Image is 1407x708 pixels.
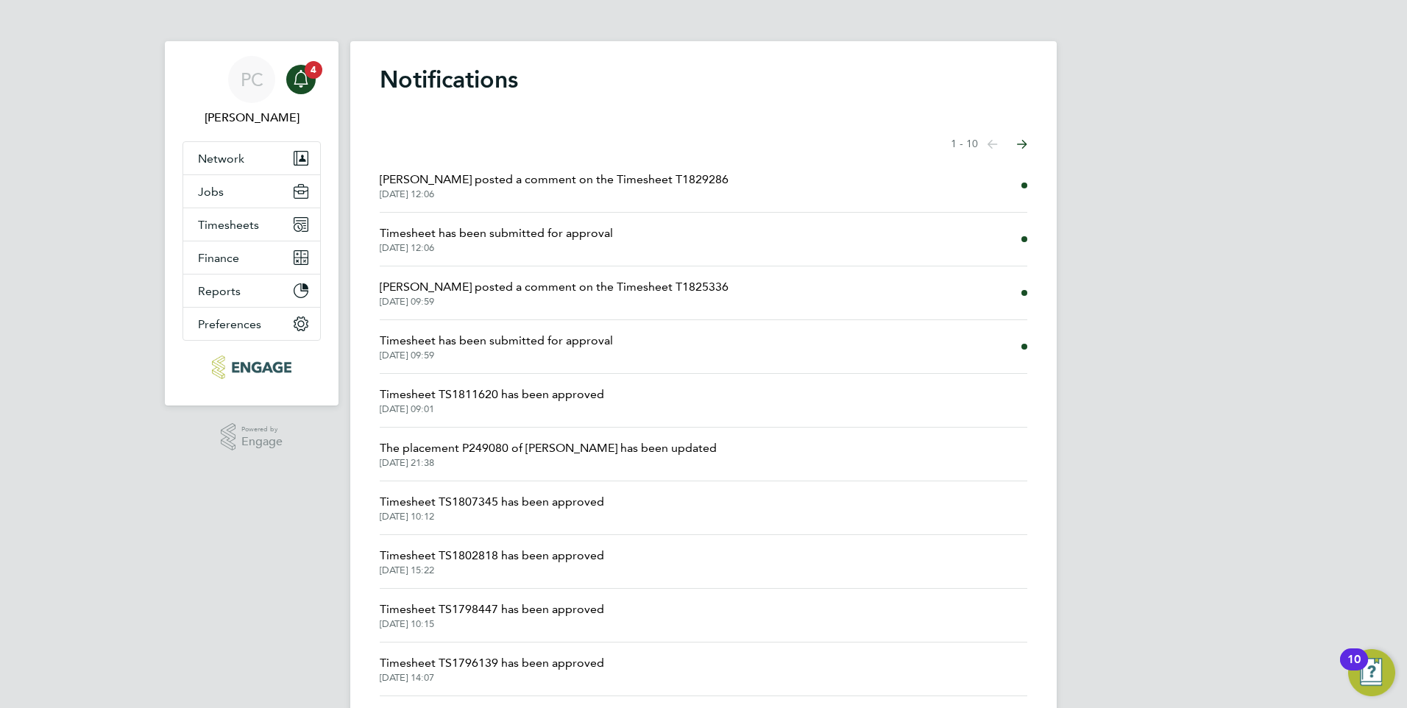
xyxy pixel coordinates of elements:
[241,423,283,436] span: Powered by
[182,355,321,379] a: Go to home page
[198,218,259,232] span: Timesheets
[380,601,604,618] span: Timesheet TS1798447 has been approved
[241,436,283,448] span: Engage
[380,439,717,469] a: The placement P249080 of [PERSON_NAME] has been updated[DATE] 21:38
[198,152,244,166] span: Network
[380,278,729,308] a: [PERSON_NAME] posted a comment on the Timesheet T1825336[DATE] 09:59
[380,386,604,403] span: Timesheet TS1811620 has been approved
[305,61,322,79] span: 4
[198,251,239,265] span: Finance
[380,654,604,684] a: Timesheet TS1796139 has been approved[DATE] 14:07
[380,350,613,361] span: [DATE] 09:59
[183,241,320,274] button: Finance
[380,493,604,511] span: Timesheet TS1807345 has been approved
[1348,649,1395,696] button: Open Resource Center, 10 new notifications
[286,56,316,103] a: 4
[380,296,729,308] span: [DATE] 09:59
[380,457,717,469] span: [DATE] 21:38
[380,188,729,200] span: [DATE] 12:06
[380,278,729,296] span: [PERSON_NAME] posted a comment on the Timesheet T1825336
[380,439,717,457] span: The placement P249080 of [PERSON_NAME] has been updated
[183,175,320,208] button: Jobs
[380,547,604,564] span: Timesheet TS1802818 has been approved
[183,308,320,340] button: Preferences
[380,386,604,415] a: Timesheet TS1811620 has been approved[DATE] 09:01
[380,403,604,415] span: [DATE] 09:01
[241,70,263,89] span: PC
[380,224,613,254] a: Timesheet has been submitted for approval[DATE] 12:06
[951,130,1027,159] nav: Select page of notifications list
[380,618,604,630] span: [DATE] 10:15
[380,654,604,672] span: Timesheet TS1796139 has been approved
[183,208,320,241] button: Timesheets
[182,109,321,127] span: Peter Clarke
[380,65,1027,94] h1: Notifications
[380,332,613,350] span: Timesheet has been submitted for approval
[198,284,241,298] span: Reports
[165,41,339,406] nav: Main navigation
[183,142,320,174] button: Network
[183,275,320,307] button: Reports
[380,493,604,523] a: Timesheet TS1807345 has been approved[DATE] 10:12
[380,672,604,684] span: [DATE] 14:07
[380,224,613,242] span: Timesheet has been submitted for approval
[221,423,283,451] a: Powered byEngage
[1347,659,1361,679] div: 10
[380,511,604,523] span: [DATE] 10:12
[380,171,729,200] a: [PERSON_NAME] posted a comment on the Timesheet T1829286[DATE] 12:06
[198,185,224,199] span: Jobs
[380,564,604,576] span: [DATE] 15:22
[951,137,978,152] span: 1 - 10
[380,332,613,361] a: Timesheet has been submitted for approval[DATE] 09:59
[198,317,261,331] span: Preferences
[380,547,604,576] a: Timesheet TS1802818 has been approved[DATE] 15:22
[380,171,729,188] span: [PERSON_NAME] posted a comment on the Timesheet T1829286
[380,601,604,630] a: Timesheet TS1798447 has been approved[DATE] 10:15
[380,242,613,254] span: [DATE] 12:06
[182,56,321,127] a: PC[PERSON_NAME]
[212,355,291,379] img: legacie-logo-retina.png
